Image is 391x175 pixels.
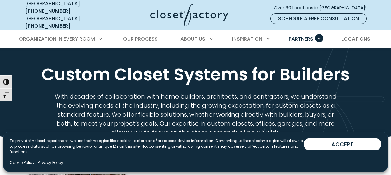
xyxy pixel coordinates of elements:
span: Over 60 Locations in [GEOGRAPHIC_DATA]! [274,5,371,11]
nav: Primary Menu [15,30,377,48]
span: Inspiration [232,35,262,43]
span: Partners [289,35,313,43]
span: Organization in Every Room [19,35,95,43]
p: To provide the best experiences, we use technologies like cookies to store and/or access device i... [10,138,304,155]
span: Our Process [123,35,158,43]
a: Privacy Policy [38,160,63,165]
a: Cookie Policy [10,160,35,165]
span: About Us [180,35,205,43]
span: Locations [342,35,370,43]
button: ACCEPT [304,138,381,150]
a: Schedule a Free Consultation [270,13,367,24]
p: With decades of collaboration with home builders, architects, and contractors, we understand the ... [53,92,338,137]
h1: Custom Closet Systems for Builders [24,64,367,85]
a: Over 60 Locations in [GEOGRAPHIC_DATA]! [273,2,372,13]
img: Closet Factory Logo [150,4,228,26]
div: [GEOGRAPHIC_DATA] [25,15,101,30]
a: [PHONE_NUMBER] [25,22,71,29]
a: [PHONE_NUMBER] [25,7,71,15]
